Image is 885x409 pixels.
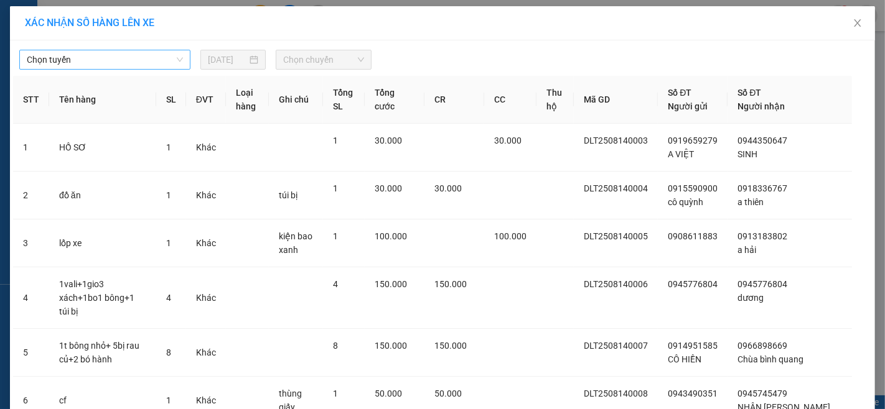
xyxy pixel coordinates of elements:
[484,76,536,124] th: CC
[25,17,154,29] span: XÁC NHẬN SỐ HÀNG LÊN XE
[49,219,156,267] td: lốp xe
[668,341,718,351] span: 0914951585
[737,231,787,241] span: 0913183802
[283,50,364,69] span: Chọn chuyến
[494,136,522,145] span: 30.000
[668,279,718,289] span: 0945776804
[13,76,49,124] th: STT
[737,245,756,255] span: a hải
[9,73,124,99] div: Gửi: VP [GEOGRAPHIC_DATA]
[269,76,323,124] th: Ghi chú
[375,279,407,289] span: 150.000
[737,149,757,159] span: SINH
[166,293,171,303] span: 4
[166,238,171,248] span: 1
[186,219,226,267] td: Khác
[156,76,186,124] th: SL
[737,341,787,351] span: 0966898669
[375,136,402,145] span: 30.000
[186,172,226,219] td: Khác
[208,53,247,67] input: 14/08/2025
[584,183,648,193] span: DLT2508140004
[434,341,467,351] span: 150.000
[375,341,407,351] span: 150.000
[279,190,297,200] span: túi bị
[737,354,803,364] span: Chùa bình quang
[668,88,691,98] span: Số ĐT
[840,6,875,41] button: Close
[49,267,156,329] td: 1vali+1gio3 xách+1bo1 bông+1 túi bị
[737,88,761,98] span: Số ĐT
[375,183,402,193] span: 30.000
[737,388,787,398] span: 0945745479
[584,388,648,398] span: DLT2508140008
[13,124,49,172] td: 1
[668,149,694,159] span: A VIỆT
[424,76,484,124] th: CR
[584,231,648,241] span: DLT2508140005
[668,388,718,398] span: 0943490351
[584,136,648,145] span: DLT2508140003
[279,231,312,255] span: kiện bao xanh
[668,183,718,193] span: 0915590900
[13,219,49,267] td: 3
[49,124,156,172] td: HỒ SƠ
[49,329,156,377] td: 1t bông nhỏ+ 5bị rau củ+2 bó hành
[737,183,787,193] span: 0918336767
[333,388,338,398] span: 1
[333,136,338,145] span: 1
[186,76,226,124] th: ĐVT
[166,395,171,405] span: 1
[130,73,223,99] div: Nhận: VP [PERSON_NAME]
[737,293,764,303] span: dương
[536,76,574,124] th: Thu hộ
[737,101,785,111] span: Người nhận
[186,329,226,377] td: Khác
[27,50,183,69] span: Chọn tuyến
[166,347,171,357] span: 8
[323,76,365,124] th: Tổng SL
[434,183,462,193] span: 30.000
[574,76,658,124] th: Mã GD
[853,18,863,28] span: close
[668,101,708,111] span: Người gửi
[333,231,338,241] span: 1
[70,52,163,66] text: DLT2508140015
[186,124,226,172] td: Khác
[375,388,402,398] span: 50.000
[737,136,787,145] span: 0944350647
[494,231,527,241] span: 100.000
[584,279,648,289] span: DLT2508140006
[365,76,424,124] th: Tổng cước
[584,341,648,351] span: DLT2508140007
[13,329,49,377] td: 5
[166,142,171,152] span: 1
[668,231,718,241] span: 0908611883
[333,183,338,193] span: 1
[668,136,718,145] span: 0919659279
[333,279,338,289] span: 4
[186,267,226,329] td: Khác
[375,231,407,241] span: 100.000
[49,172,156,219] td: đồ ăn
[13,267,49,329] td: 4
[13,172,49,219] td: 2
[737,197,764,207] span: a thiên
[737,279,787,289] span: 0945776804
[166,190,171,200] span: 1
[226,76,269,124] th: Loại hàng
[333,341,338,351] span: 8
[49,76,156,124] th: Tên hàng
[668,197,703,207] span: cô quỳnh
[668,354,701,364] span: CÔ HIỀN
[434,388,462,398] span: 50.000
[434,279,467,289] span: 150.000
